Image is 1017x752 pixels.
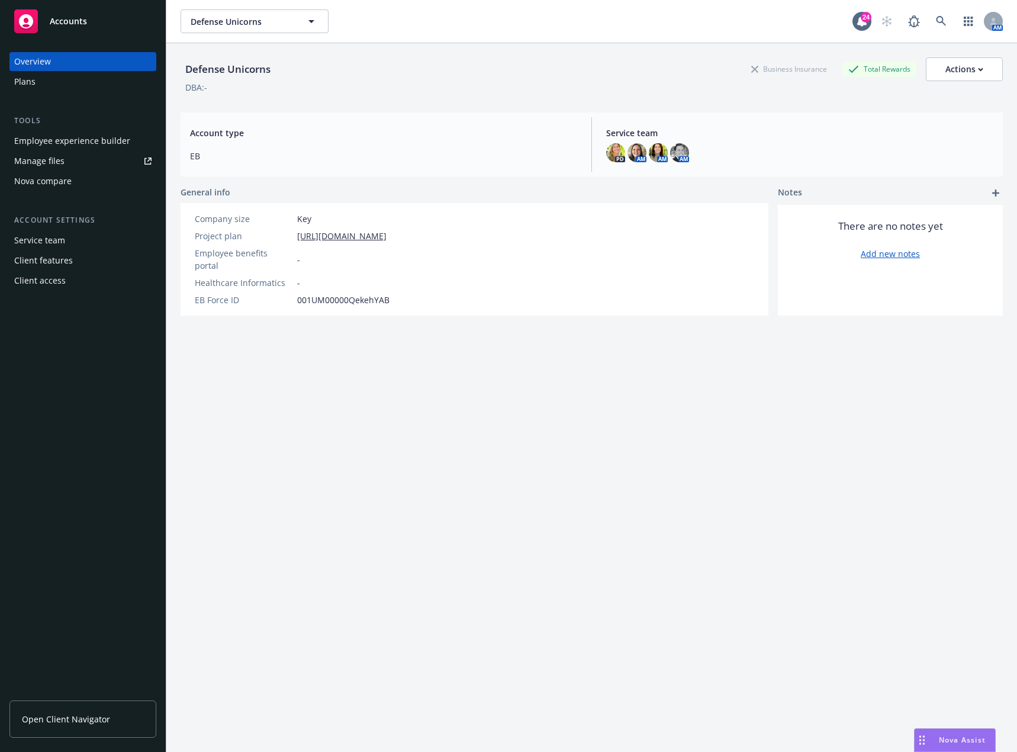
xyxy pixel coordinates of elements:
div: DBA: - [185,81,207,94]
img: photo [627,143,646,162]
div: Nova compare [14,172,72,191]
div: Healthcare Informatics [195,277,292,289]
a: Plans [9,72,156,91]
button: Actions [926,57,1003,81]
span: Notes [778,186,802,200]
div: Employee experience builder [14,131,130,150]
button: Defense Unicorns [181,9,329,33]
a: Overview [9,52,156,71]
span: Accounts [50,17,87,26]
a: Client access [9,271,156,290]
div: 24 [861,12,871,23]
span: - [297,277,300,289]
img: photo [649,143,668,162]
span: - [297,253,300,266]
div: Total Rewards [842,62,916,76]
a: add [989,186,1003,200]
span: General info [181,186,230,198]
a: Switch app [957,9,980,33]
div: Plans [14,72,36,91]
div: Manage files [14,152,65,171]
img: photo [606,143,625,162]
div: Client features [14,251,73,270]
div: EB Force ID [195,294,292,306]
div: Employee benefits portal [195,247,292,272]
div: Defense Unicorns [181,62,275,77]
a: Search [929,9,953,33]
span: Key [297,213,311,225]
span: There are no notes yet [838,219,943,233]
div: Tools [9,115,156,127]
span: Nova Assist [939,735,986,745]
button: Nova Assist [914,728,996,752]
span: Defense Unicorns [191,15,293,28]
span: EB [190,150,577,162]
a: Client features [9,251,156,270]
span: 001UM00000QekehYAB [297,294,390,306]
img: photo [670,143,689,162]
div: Project plan [195,230,292,242]
a: Accounts [9,5,156,38]
a: Service team [9,231,156,250]
div: Overview [14,52,51,71]
div: Client access [14,271,66,290]
div: Company size [195,213,292,225]
div: Drag to move [915,729,929,751]
div: Service team [14,231,65,250]
a: Nova compare [9,172,156,191]
a: Manage files [9,152,156,171]
span: Account type [190,127,577,139]
a: Employee experience builder [9,131,156,150]
a: Start snowing [875,9,899,33]
div: Actions [945,58,983,81]
a: [URL][DOMAIN_NAME] [297,230,387,242]
span: Service team [606,127,993,139]
a: Report a Bug [902,9,926,33]
div: Account settings [9,214,156,226]
div: Business Insurance [745,62,833,76]
a: Add new notes [861,248,920,260]
span: Open Client Navigator [22,713,110,725]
